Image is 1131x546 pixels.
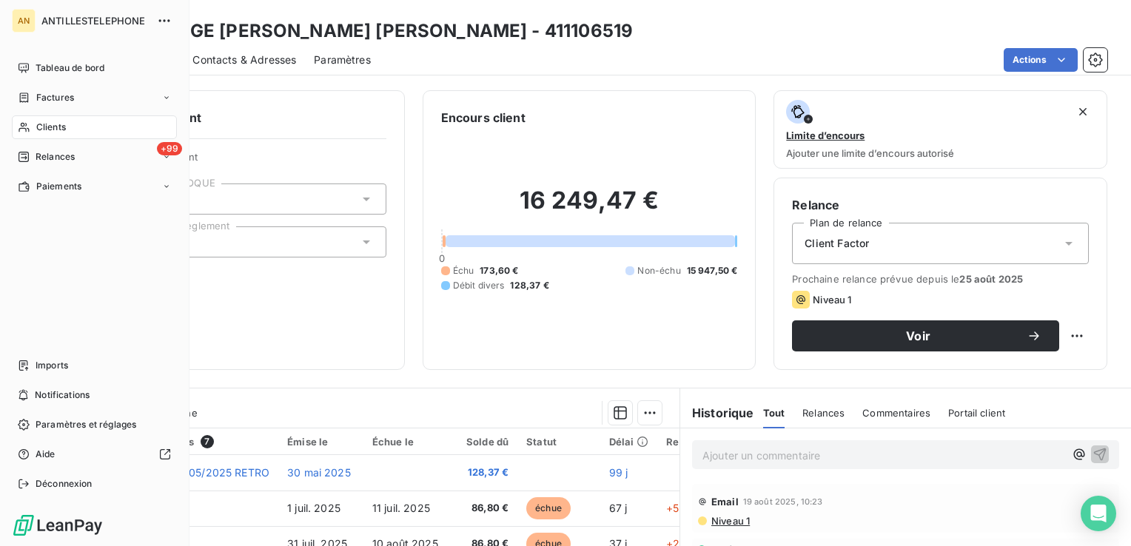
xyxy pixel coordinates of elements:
img: Logo LeanPay [12,513,104,537]
span: 128,37 € [456,465,509,480]
div: AN [12,9,36,33]
span: 67 j [609,502,628,514]
span: Notifications [35,388,90,402]
span: Email [711,496,739,508]
span: 86,80 € [456,501,509,516]
span: Débit divers [453,279,505,292]
span: +99 [157,142,182,155]
span: 30 mai 2025 [287,466,351,479]
span: 173,60 € [480,264,518,277]
span: Voir [810,330,1027,342]
span: ANTILLESTELEPHONE [41,15,148,27]
span: Paiements [36,180,81,193]
span: Imports [36,359,68,372]
span: 7 [201,435,214,448]
span: Relances [36,150,75,164]
span: Relances [802,407,845,419]
span: 19 août 2025, 10:23 [743,497,823,506]
span: 15 947,50 € [687,264,738,277]
span: Commentaires [862,407,930,419]
span: Prochaine relance prévue depuis le [792,273,1089,285]
span: 128,37 € [510,279,548,292]
div: Échue le [372,436,438,448]
span: 11 juil. 2025 [372,502,430,514]
span: Déconnexion [36,477,93,491]
span: Aide [36,448,56,461]
h6: Historique [680,404,754,422]
a: Aide [12,442,177,466]
span: Limite d’encours [786,129,865,141]
span: Niveau 1 [813,294,851,306]
span: Non-échu [637,264,680,277]
span: 1 juil. 2025 [287,502,340,514]
span: Paramètres [314,53,371,67]
span: Client Factor [805,236,869,251]
span: +57 j [666,502,691,514]
span: Ajouter une limite d’encours autorisé [786,147,954,159]
h6: Relance [792,196,1089,214]
div: Open Intercom Messenger [1081,496,1116,531]
h3: COLLEGE [PERSON_NAME] [PERSON_NAME] - 411106519 [130,18,633,44]
span: Paramètres et réglages [36,418,136,431]
button: Voir [792,320,1059,351]
span: Contacts & Adresses [192,53,296,67]
span: 99 j [609,466,628,479]
span: Factures [36,91,74,104]
span: 0 [439,252,445,264]
button: Limite d’encoursAjouter une limite d’encours autorisé [773,90,1107,169]
span: Propriétés Client [119,151,386,172]
div: Statut [526,436,591,448]
div: Retard [666,436,714,448]
span: Échu [453,264,474,277]
span: Clients [36,121,66,134]
button: Actions [1004,48,1078,72]
span: Tout [763,407,785,419]
span: échue [526,497,571,519]
div: Émise le [287,436,355,448]
h6: Informations client [90,109,386,127]
div: Délai [609,436,649,448]
span: Tableau de bord [36,61,104,75]
div: Solde dû [456,436,509,448]
h2: 16 249,47 € [441,186,738,230]
span: 25 août 2025 [959,273,1023,285]
h6: Encours client [441,109,526,127]
span: Niveau 1 [710,515,750,527]
span: Portail client [948,407,1005,419]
